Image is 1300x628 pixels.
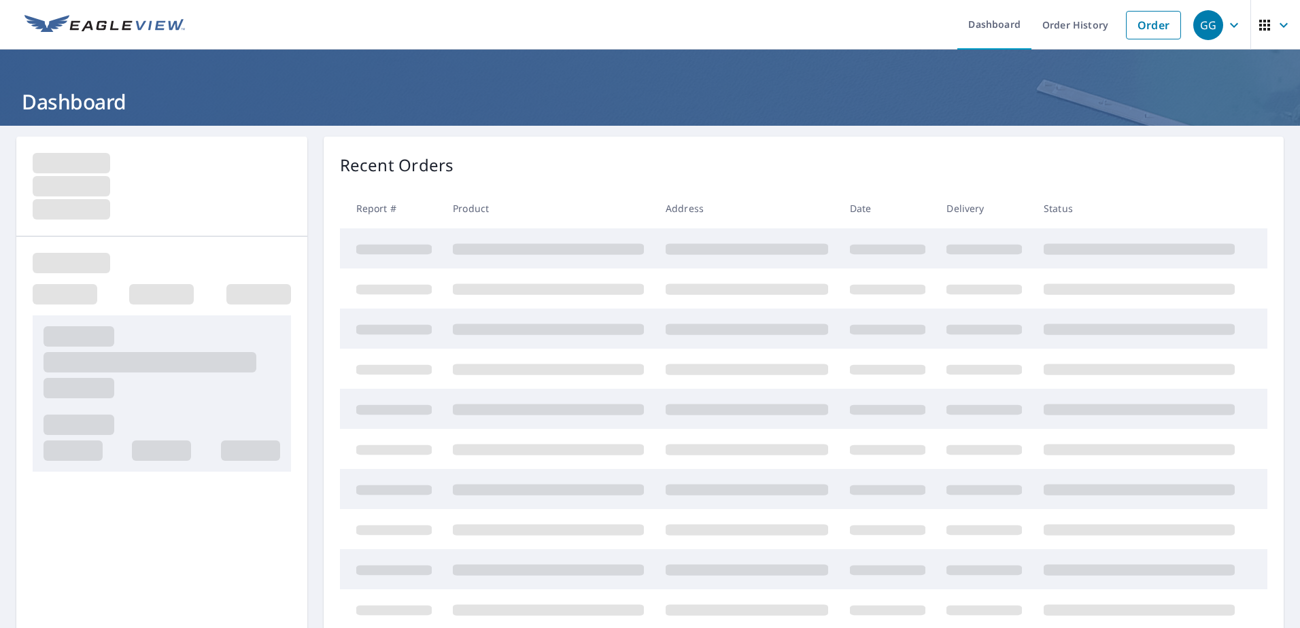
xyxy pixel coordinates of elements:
a: Order [1126,11,1181,39]
h1: Dashboard [16,88,1284,116]
img: EV Logo [24,15,185,35]
th: Delivery [936,188,1033,228]
th: Product [442,188,655,228]
th: Status [1033,188,1246,228]
th: Date [839,188,936,228]
div: GG [1193,10,1223,40]
th: Address [655,188,839,228]
th: Report # [340,188,443,228]
p: Recent Orders [340,153,454,177]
